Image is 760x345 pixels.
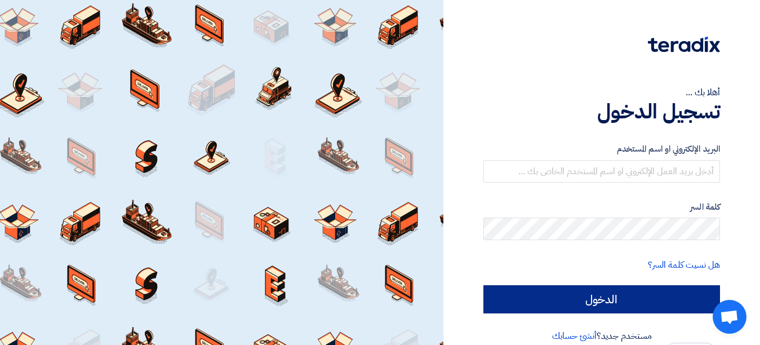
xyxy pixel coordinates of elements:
[483,160,720,183] input: أدخل بريد العمل الإلكتروني او اسم المستخدم الخاص بك ...
[648,37,720,52] img: Teradix logo
[483,143,720,156] label: البريد الإلكتروني او اسم المستخدم
[483,329,720,343] div: مستخدم جديد؟
[552,329,597,343] a: أنشئ حسابك
[483,99,720,124] h1: تسجيل الدخول
[483,86,720,99] div: أهلا بك ...
[648,258,720,272] a: هل نسيت كلمة السر؟
[713,300,746,334] a: دردشة مفتوحة
[483,201,720,214] label: كلمة السر
[483,285,720,313] input: الدخول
